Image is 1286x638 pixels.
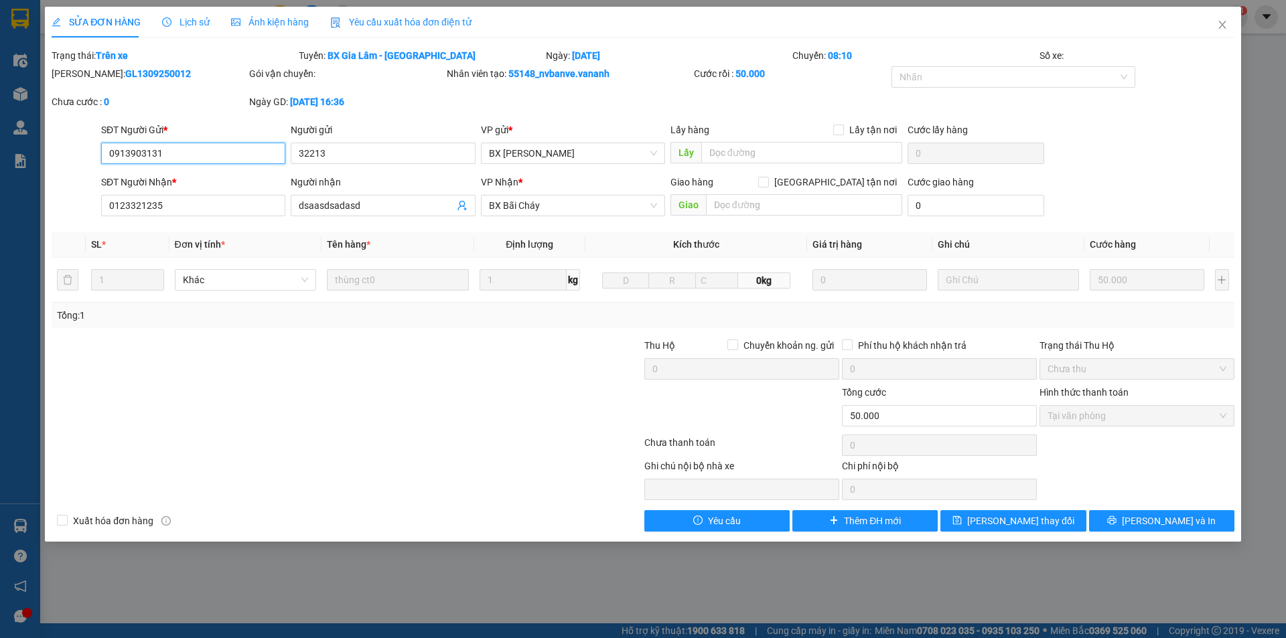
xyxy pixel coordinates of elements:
[1089,510,1234,532] button: printer[PERSON_NAME] và In
[952,515,962,526] span: save
[706,194,902,216] input: Dọc đường
[670,125,709,135] span: Lấy hàng
[908,177,974,187] label: Cước giao hàng
[670,177,713,187] span: Giao hàng
[506,239,553,250] span: Định lượng
[447,66,691,81] div: Nhân viên tạo:
[96,50,128,61] b: Trên xe
[68,513,159,528] span: Xuất hóa đơn hàng
[792,510,938,532] button: plusThêm ĐH mới
[812,239,862,250] span: Giá trị hàng
[249,66,444,81] div: Gói vận chuyển:
[738,338,839,353] span: Chuyển khoản ng. gửi
[673,239,719,250] span: Kích thước
[567,269,580,291] span: kg
[52,66,246,81] div: [PERSON_NAME]:
[57,308,496,323] div: Tổng: 1
[602,272,650,289] input: D
[967,513,1074,528] span: [PERSON_NAME] thay đổi
[50,48,297,63] div: Trạng thái:
[738,272,790,289] span: 0kg
[162,17,171,27] span: clock-circle
[842,459,1037,479] div: Chi phí nội bộ
[853,338,972,353] span: Phí thu hộ khách nhận trả
[828,50,852,61] b: 08:10
[791,48,1038,63] div: Chuyến:
[844,123,902,137] span: Lấy tận nơi
[290,96,344,107] b: [DATE] 16:36
[175,239,225,250] span: Đơn vị tính
[327,239,370,250] span: Tên hàng
[481,123,665,137] div: VP gửi
[643,435,841,459] div: Chưa thanh toán
[644,459,839,479] div: Ghi chú nội bộ nhà xe
[1040,387,1129,398] label: Hình thức thanh toán
[1090,239,1136,250] span: Cước hàng
[489,195,657,216] span: BX Bãi Cháy
[940,510,1086,532] button: save[PERSON_NAME] thay đổi
[297,48,545,63] div: Tuyến:
[644,340,675,351] span: Thu Hộ
[938,269,1080,291] input: Ghi Chú
[1217,19,1228,30] span: close
[694,66,889,81] div: Cước rồi :
[1040,338,1234,353] div: Trạng thái Thu Hộ
[908,125,968,135] label: Cước lấy hàng
[481,177,518,187] span: VP Nhận
[52,94,246,109] div: Chưa cước :
[1048,359,1226,379] span: Chưa thu
[812,269,926,291] input: 0
[693,515,703,526] span: exclamation-circle
[330,17,341,28] img: icon
[545,48,792,63] div: Ngày:
[125,68,191,79] b: GL1309250012
[842,387,886,398] span: Tổng cước
[330,17,472,27] span: Yêu cầu xuất hóa đơn điện tử
[1038,48,1236,63] div: Số xe:
[829,515,839,526] span: plus
[57,269,78,291] button: delete
[101,175,285,189] div: SĐT Người Nhận
[844,513,901,528] span: Thêm ĐH mới
[735,68,765,79] b: 50.000
[231,17,240,27] span: picture
[648,272,696,289] input: R
[670,142,701,163] span: Lấy
[644,510,790,532] button: exclamation-circleYêu cầu
[1122,513,1216,528] span: [PERSON_NAME] và In
[670,194,706,216] span: Giao
[908,143,1044,164] input: Cước lấy hàng
[291,123,475,137] div: Người gửi
[231,17,309,27] span: Ảnh kiện hàng
[701,142,902,163] input: Dọc đường
[508,68,610,79] b: 55148_nvbanve.vananh
[104,96,109,107] b: 0
[908,195,1044,216] input: Cước giao hàng
[1215,269,1229,291] button: plus
[162,17,210,27] span: Lịch sử
[708,513,741,528] span: Yêu cầu
[91,239,102,250] span: SL
[769,175,902,189] span: [GEOGRAPHIC_DATA] tận nơi
[291,175,475,189] div: Người nhận
[695,272,738,289] input: C
[249,94,444,109] div: Ngày GD:
[161,516,171,526] span: info-circle
[1048,406,1226,426] span: Tại văn phòng
[489,143,657,163] span: BX Gia Lâm
[52,17,61,27] span: edit
[183,270,309,290] span: Khác
[52,17,141,27] span: SỬA ĐƠN HÀNG
[1107,515,1117,526] span: printer
[932,232,1085,258] th: Ghi chú
[101,123,285,137] div: SĐT Người Gửi
[1090,269,1204,291] input: 0
[328,50,476,61] b: BX Gia Lâm - [GEOGRAPHIC_DATA]
[572,50,600,61] b: [DATE]
[457,200,468,211] span: user-add
[1204,7,1241,44] button: Close
[327,269,469,291] input: VD: Bàn, Ghế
